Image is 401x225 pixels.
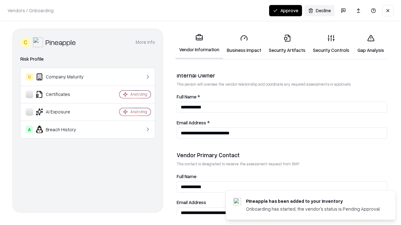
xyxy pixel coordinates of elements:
[26,73,101,81] div: Company Maturity
[233,198,241,205] img: pineappleenergy.com
[26,108,101,116] div: AI Exposure
[26,91,101,98] div: Certificates
[8,7,54,14] p: Vendors / Onboarding
[246,206,381,212] div: Onboarding has started, the vendor's status is Pending Approval.
[269,5,302,16] button: Approve
[177,161,387,167] p: This contact is designated to receive the assessment request from Shift
[26,126,33,133] div: A
[177,120,387,125] label: Email Address *
[130,92,147,97] div: Analyzing
[177,72,387,79] div: Internal Owner
[20,55,155,63] div: Risk Profile
[177,82,387,87] p: This person will oversee the vendor relationship and coordinate any required assessments or appro...
[177,200,387,205] label: Email Address
[353,29,388,58] a: Gap Analysis
[305,5,335,16] button: Decline
[26,73,33,81] div: C
[223,29,265,58] a: Business Impact
[45,37,76,47] div: Pineapple
[26,126,101,133] div: Breach History
[130,109,147,114] div: Analyzing
[20,37,30,47] div: C
[175,29,223,59] a: Vendor Information
[177,151,387,159] div: Vendor Primary Contact
[265,29,309,58] a: Security Artifacts
[136,37,155,48] button: More info
[177,94,387,99] label: Full Name *
[246,198,381,204] div: Pineapple has been added to your inventory
[33,37,43,47] img: Pineapple
[309,29,353,58] a: Security Controls
[177,174,387,179] label: Full Name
